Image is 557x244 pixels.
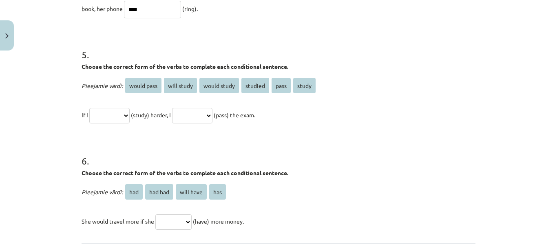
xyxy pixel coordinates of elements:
img: icon-close-lesson-0947bae3869378f0d4975bcd49f059093ad1ed9edebbc8119c70593378902aed.svg [5,33,9,39]
h1: 6 . [82,141,475,166]
span: She would travel more if she [82,218,154,225]
span: (pass) the exam. [214,111,255,119]
span: study [293,78,316,93]
h1: 5 . [82,35,475,60]
span: would study [199,78,239,93]
span: has [209,184,226,200]
span: Pieejamie vārdi: [82,82,123,89]
span: studied [241,78,269,93]
span: pass [272,78,291,93]
span: (ring). [182,5,198,12]
strong: Choose the correct form of the verbs to complete each conditional sentence. [82,63,288,70]
span: will study [164,78,197,93]
span: would pass [125,78,161,93]
strong: Choose the correct form of the verbs to complete each conditional sentence. [82,169,288,176]
span: (study) harder, I [131,111,171,119]
span: Pieejamie vārdi: [82,188,123,196]
span: If I [82,111,88,119]
span: will have [176,184,207,200]
span: had had [145,184,173,200]
span: had [125,184,143,200]
span: (have) more money. [193,218,244,225]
